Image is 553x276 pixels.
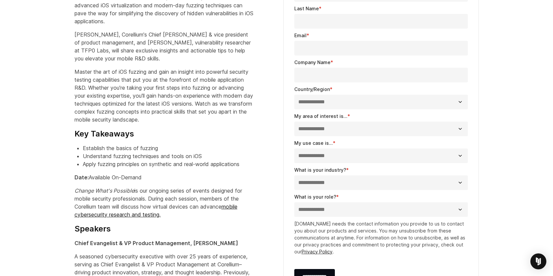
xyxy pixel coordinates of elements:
span: Country/Region [294,86,330,92]
span: Company Name [294,59,331,65]
h4: Key Takeaways [74,129,254,139]
span: Last Name [294,6,319,11]
a: mobile cybersecurity research and testing. [74,203,237,218]
span: What is your role? [294,194,336,200]
span: Email [294,33,307,38]
a: Privacy Policy [302,249,333,254]
span: My area of interest is... [294,113,347,119]
span: What is your industry? [294,167,346,173]
p: [DOMAIN_NAME] needs the contact information you provide to us to contact you about our products a... [294,220,468,255]
p: Available On-Demand [74,173,254,181]
strong: Date: [74,174,89,181]
p: is our ongoing series of events designed for mobile security professionals. During each session, ... [74,187,254,219]
em: Change What's Possible [74,187,134,194]
li: Understand fuzzing techniques and tools on iOS [83,152,254,160]
strong: Chief Evangelist & VP Product Management, [PERSON_NAME] [74,240,238,246]
div: Open Intercom Messenger [530,253,546,269]
span: My use case is... [294,140,333,146]
p: [PERSON_NAME], Corellium's Chief [PERSON_NAME] & vice president of product management, and [PERSO... [74,31,254,62]
p: Master the art of iOS fuzzing and gain an insight into powerful security testing capabilities tha... [74,68,254,124]
li: Apply fuzzing principles on synthetic and real-world applications [83,160,254,168]
li: Establish the basics of fuzzing [83,144,254,152]
h4: Speakers [74,224,254,234]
